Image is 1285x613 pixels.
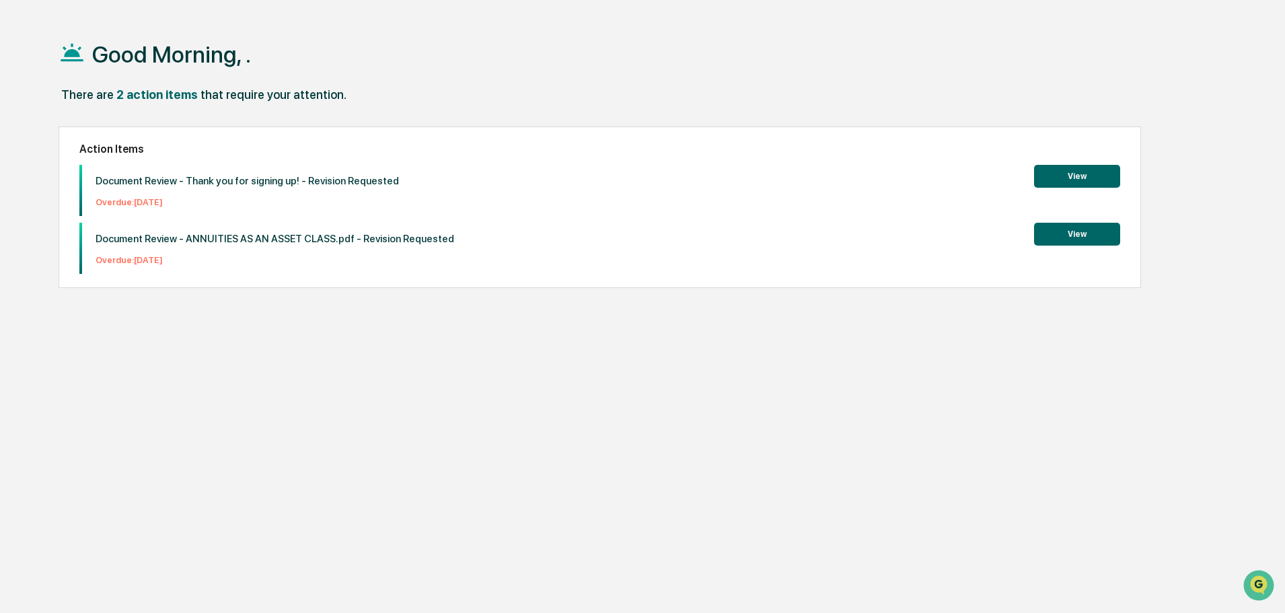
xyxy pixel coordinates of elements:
[46,116,170,127] div: We're available if you need us!
[61,87,114,102] div: There are
[1034,223,1120,246] button: View
[46,103,221,116] div: Start new chat
[79,143,1120,155] h2: Action Items
[1034,169,1120,182] a: View
[96,175,399,187] p: Document Review - Thank you for signing up! - Revision Requested
[13,196,24,207] div: 🔎
[200,87,346,102] div: that require your attention.
[13,103,38,127] img: 1746055101610-c473b297-6a78-478c-a979-82029cc54cd1
[134,228,163,238] span: Pylon
[111,170,167,183] span: Attestations
[96,197,399,207] p: Overdue: [DATE]
[229,107,245,123] button: Start new chat
[35,61,222,75] input: Clear
[92,41,251,68] h1: Good Morning, .
[1242,569,1278,605] iframe: Open customer support
[98,171,108,182] div: 🗄️
[1034,165,1120,188] button: View
[1034,227,1120,240] a: View
[95,227,163,238] a: Powered byPylon
[13,28,245,50] p: How can we help?
[116,87,198,102] div: 2 action items
[96,255,454,265] p: Overdue: [DATE]
[27,195,85,209] span: Data Lookup
[8,190,90,214] a: 🔎Data Lookup
[13,171,24,182] div: 🖐️
[8,164,92,188] a: 🖐️Preclearance
[27,170,87,183] span: Preclearance
[96,233,454,245] p: Document Review - ANNUITIES AS AN ASSET CLASS.pdf - Revision Requested
[92,164,172,188] a: 🗄️Attestations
